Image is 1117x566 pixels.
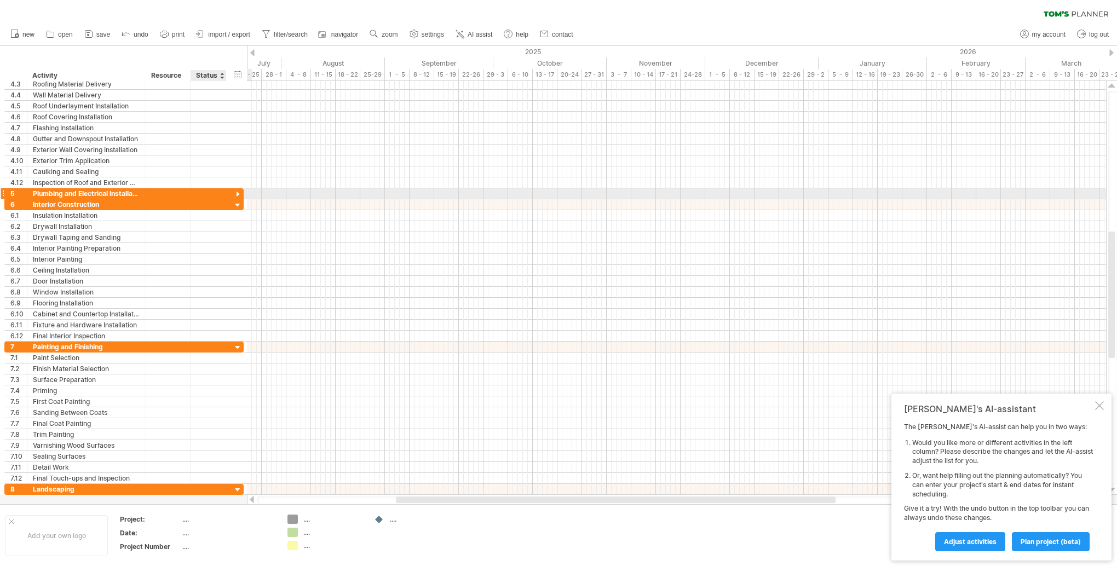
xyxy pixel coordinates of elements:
div: 6 - 10 [508,69,533,80]
div: 6.11 [10,320,27,330]
div: .... [182,542,274,551]
div: 20-24 [557,69,582,80]
div: 1 - 5 [385,69,410,80]
div: November 2025 [607,57,705,69]
div: Trim Painting [33,429,140,440]
div: 7.2 [10,363,27,374]
span: contact [552,31,573,38]
div: 17 - 21 [656,69,681,80]
div: Roofing Material Delivery [33,79,140,89]
div: 7.3 [10,374,27,385]
div: 6.2 [10,221,27,232]
div: 2 - 6 [927,69,952,80]
div: 10 - 14 [631,69,656,80]
span: undo [134,31,148,38]
span: filter/search [274,31,308,38]
div: 7.8 [10,429,27,440]
div: 4.9 [10,145,27,155]
div: December 2025 [705,57,819,69]
a: help [501,27,532,42]
div: 6.7 [10,276,27,286]
a: zoom [367,27,401,42]
div: 8 - 12 [410,69,434,80]
div: Flashing Installation [33,123,140,133]
div: 8 - 12 [730,69,755,80]
div: 29 - 2 [804,69,828,80]
div: 23 - 27 [1001,69,1026,80]
div: 16 - 20 [1075,69,1099,80]
span: log out [1089,31,1109,38]
div: Final Interior Inspection [33,331,140,341]
a: new [8,27,38,42]
div: 6 [10,199,27,210]
div: 25-29 [360,69,385,80]
div: Priming [33,385,140,396]
li: Would you like more or different activities in the left column? Please describe the changes and l... [912,438,1093,466]
span: settings [422,31,444,38]
span: help [516,31,528,38]
div: Roof Underlayment Installation [33,101,140,111]
div: 4.8 [10,134,27,144]
div: October 2025 [493,57,607,69]
div: 1 - 5 [705,69,730,80]
div: 5 - 9 [828,69,853,80]
div: 7.12 [10,473,27,483]
div: 7.1 [10,353,27,363]
div: 3 - 7 [607,69,631,80]
div: 4.12 [10,177,27,188]
div: 6.5 [10,254,27,264]
div: 22-26 [459,69,483,80]
div: Surface Preparation [33,374,140,385]
div: Add your own logo [5,515,108,556]
div: [PERSON_NAME]'s AI-assistant [904,403,1093,414]
a: print [157,27,188,42]
div: 6.8 [10,287,27,297]
a: plan project (beta) [1012,532,1090,551]
div: 2 - 6 [1026,69,1050,80]
span: new [22,31,34,38]
div: 6.6 [10,265,27,275]
div: 7.4 [10,385,27,396]
a: open [43,27,76,42]
div: .... [303,515,363,524]
div: Ceiling Installation [33,265,140,275]
div: Exterior Trim Application [33,155,140,166]
span: AI assist [468,31,492,38]
div: Painting and Finishing [33,342,140,352]
span: navigator [331,31,358,38]
div: 21 - 25 [237,69,262,80]
div: Final Coat Painting [33,418,140,429]
div: 4 - 8 [286,69,311,80]
div: .... [182,528,274,538]
div: 27 - 31 [582,69,607,80]
div: Interior Painting [33,254,140,264]
div: 7.9 [10,440,27,451]
div: Interior Painting Preparation [33,243,140,253]
div: September 2025 [385,57,493,69]
div: 4.10 [10,155,27,166]
div: 29 - 3 [483,69,508,80]
div: .... [303,541,363,550]
div: 4.7 [10,123,27,133]
div: 4.6 [10,112,27,122]
a: undo [119,27,152,42]
div: 7.6 [10,407,27,418]
span: save [96,31,110,38]
div: January 2026 [819,57,927,69]
a: save [82,27,113,42]
div: 26-30 [902,69,927,80]
div: 4.3 [10,79,27,89]
div: Inspection of Roof and Exterior Walls [33,177,140,188]
span: zoom [382,31,398,38]
a: import / export [193,27,254,42]
div: 6.12 [10,331,27,341]
div: Door Installation [33,276,140,286]
div: 15 - 19 [434,69,459,80]
span: print [172,31,185,38]
a: log out [1074,27,1112,42]
div: Project: [120,515,180,524]
div: 19 - 23 [878,69,902,80]
div: August 2025 [281,57,385,69]
div: Sealing Surfaces [33,451,140,461]
div: 4.5 [10,101,27,111]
